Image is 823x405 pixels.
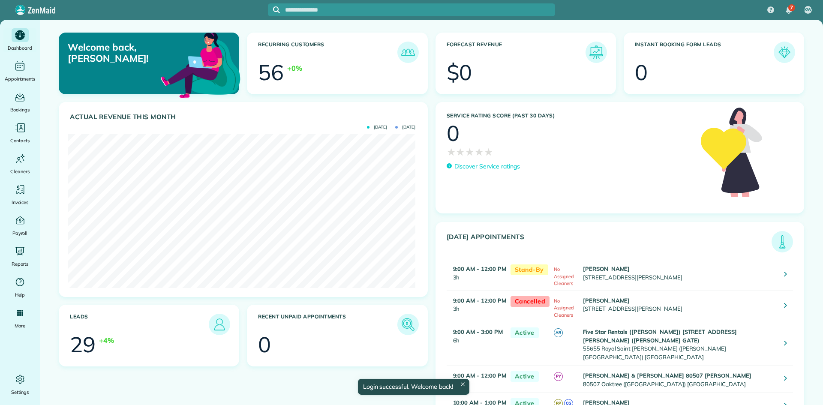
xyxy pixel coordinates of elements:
[3,275,36,299] a: Help
[581,366,778,393] td: 80507 Oaktree ([GEOGRAPHIC_DATA]) [GEOGRAPHIC_DATA]
[790,4,793,11] span: 7
[3,372,36,396] a: Settings
[447,162,520,171] a: Discover Service ratings
[447,366,506,393] td: 3h
[588,44,605,61] img: icon_forecast_revenue-8c13a41c7ed35a8dcfafea3cbb826a0462acb37728057bba2d056411b612bbbe.png
[3,183,36,207] a: Invoices
[465,144,475,159] span: ★
[453,372,506,379] strong: 9:00 AM - 12:00 PM
[70,334,96,355] div: 29
[211,316,228,333] img: icon_leads-1bed01f49abd5b7fead27621c3d59655bb73ed531f8eeb49469d10e621d6b896.png
[258,42,397,63] h3: Recurring Customers
[583,328,737,344] strong: Five Star Rentals ([PERSON_NAME]) [STREET_ADDRESS][PERSON_NAME] ([PERSON_NAME] GATE)
[3,121,36,145] a: Contacts
[511,296,550,307] span: Cancelled
[583,372,751,379] strong: [PERSON_NAME] & [PERSON_NAME] 80507 [PERSON_NAME]
[3,152,36,176] a: Cleaners
[395,125,415,129] span: [DATE]
[554,298,574,318] span: No Assigned Cleaners
[399,44,417,61] img: icon_recurring_customers-cf858462ba22bcd05b5a5880d41d6543d210077de5bb9ebc9590e49fd87d84ed.png
[511,264,548,275] span: Stand-By
[453,328,503,335] strong: 9:00 AM - 3:00 PM
[511,327,539,338] span: Active
[554,266,574,286] span: No Assigned Cleaners
[447,123,460,144] div: 0
[581,259,778,291] td: [STREET_ADDRESS][PERSON_NAME]
[3,28,36,52] a: Dashboard
[3,244,36,268] a: Reports
[367,125,387,129] span: [DATE]
[774,233,791,250] img: icon_todays_appointments-901f7ab196bb0bea1936b74009e4eb5ffbc2d2711fa7634e0d609ed5ef32b18b.png
[12,229,28,237] span: Payroll
[447,144,456,159] span: ★
[447,62,472,83] div: $0
[456,144,465,159] span: ★
[70,314,209,335] h3: Leads
[10,167,30,176] span: Cleaners
[447,291,506,322] td: 3h
[453,265,506,272] strong: 9:00 AM - 12:00 PM
[357,379,469,395] div: Login successful. Welcome back!
[15,321,25,330] span: More
[258,314,397,335] h3: Recent unpaid appointments
[3,59,36,83] a: Appointments
[11,388,29,396] span: Settings
[454,162,520,171] p: Discover Service ratings
[447,113,692,119] h3: Service Rating score (past 30 days)
[12,260,29,268] span: Reports
[159,23,242,106] img: dashboard_welcome-42a62b7d889689a78055ac9021e634bf52bae3f8056760290aed330b23ab8690.png
[258,334,271,355] div: 0
[554,372,563,381] span: PY
[583,265,630,272] strong: [PERSON_NAME]
[15,291,25,299] span: Help
[99,335,114,345] div: +4%
[268,6,280,13] button: Focus search
[780,1,798,20] div: 7 unread notifications
[511,371,539,382] span: Active
[12,198,29,207] span: Invoices
[447,42,586,63] h3: Forecast Revenue
[447,322,506,366] td: 6h
[273,6,280,13] svg: Focus search
[776,44,793,61] img: icon_form_leads-04211a6a04a5b2264e4ee56bc0799ec3eb69b7e499cbb523a139df1d13a81ae0.png
[287,63,302,73] div: +0%
[804,6,812,13] span: KW
[5,75,36,83] span: Appointments
[10,136,30,145] span: Contacts
[447,233,772,252] h3: [DATE] Appointments
[399,316,417,333] img: icon_unpaid_appointments-47b8ce3997adf2238b356f14209ab4cced10bd1f174958f3ca8f1d0dd7fffeee.png
[583,297,630,304] strong: [PERSON_NAME]
[581,291,778,322] td: [STREET_ADDRESS][PERSON_NAME]
[3,213,36,237] a: Payroll
[8,44,32,52] span: Dashboard
[68,42,181,64] p: Welcome back, [PERSON_NAME]!
[554,328,563,337] span: AR
[635,42,774,63] h3: Instant Booking Form Leads
[447,259,506,291] td: 3h
[70,113,419,121] h3: Actual Revenue this month
[3,90,36,114] a: Bookings
[581,322,778,366] td: 55655 Royal Saint [PERSON_NAME] ([PERSON_NAME][GEOGRAPHIC_DATA]) [GEOGRAPHIC_DATA]
[635,62,648,83] div: 0
[475,144,484,159] span: ★
[258,62,284,83] div: 56
[484,144,493,159] span: ★
[453,297,506,304] strong: 9:00 AM - 12:00 PM
[10,105,30,114] span: Bookings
